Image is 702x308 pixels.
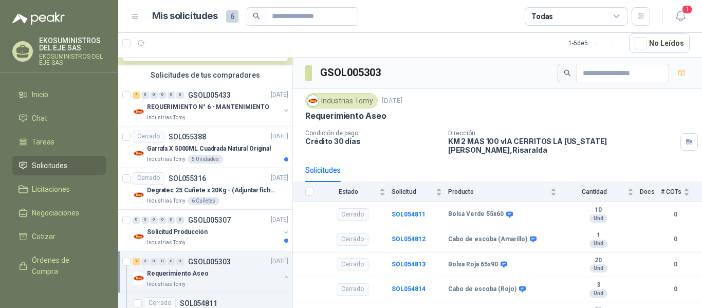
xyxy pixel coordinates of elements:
p: SOL054811 [180,300,217,307]
p: Industrias Tomy [147,155,186,164]
p: Degratec 25 Cuñete x 20Kg - (Adjuntar ficha técnica) [147,186,275,195]
span: 1 [681,5,693,14]
div: 0 [133,216,140,224]
div: 0 [176,258,184,265]
div: Und [589,214,607,223]
div: Industrias Tomy [305,93,378,108]
p: SOL055316 [169,175,206,182]
div: 0 [159,92,167,99]
span: Solicitud [392,188,434,195]
div: 0 [141,92,149,99]
b: 0 [661,234,690,244]
th: Estado [320,182,392,202]
a: SOL054813 [392,261,426,268]
span: Tareas [32,136,54,148]
div: Cerrado [337,233,368,246]
p: Garrafa X 5000ML Cuadrada Natural Original [147,144,271,154]
p: Requerimiento Aseo [147,269,209,279]
div: 0 [141,216,149,224]
img: Company Logo [133,147,145,159]
img: Company Logo [307,95,319,106]
b: 0 [661,260,690,269]
h3: GSOL005303 [320,65,382,81]
b: Cabo de escoba (Amarillo) [448,235,527,244]
div: 0 [159,216,167,224]
span: # COTs [661,188,681,195]
b: 0 [661,210,690,220]
p: [DATE] [271,257,288,266]
div: 0 [176,216,184,224]
a: Órdenes de Compra [12,250,106,281]
a: 4 0 0 0 0 0 GSOL005433[DATE] Company LogoREQUERIMIENTO N° 6 - MANTENIMIENTOIndustrias Tomy [133,89,290,122]
a: Licitaciones [12,179,106,199]
b: Bolsa Verde 55x60 [448,210,504,219]
p: Industrias Tomy [147,239,186,247]
p: [DATE] [271,132,288,141]
a: SOL054812 [392,235,426,243]
a: SOL054811 [392,211,426,218]
div: 2 [133,258,140,265]
a: Solicitudes [12,156,106,175]
th: Docs [640,182,661,202]
span: Cantidad [563,188,625,195]
b: SOL054814 [392,285,426,293]
a: 0 0 0 0 0 0 GSOL005307[DATE] Company LogoSolicitud ProducciónIndustrias Tomy [133,214,290,247]
p: EKOSUMINISTROS DEL EJE SAS [39,37,106,51]
b: 3 [563,281,634,289]
div: Und [589,264,607,273]
p: [DATE] [271,173,288,183]
div: Cerrado [337,283,368,296]
div: Cerrado [337,258,368,270]
p: [DATE] [271,90,288,100]
span: Chat [32,113,47,124]
span: search [564,69,571,77]
div: Und [589,289,607,298]
p: SOL055388 [169,133,206,140]
a: CerradoSOL055316[DATE] Company LogoDegratec 25 Cuñete x 20Kg - (Adjuntar ficha técnica)Industrias... [118,168,292,210]
div: 0 [150,92,158,99]
p: Industrias Tomy [147,114,186,122]
p: GSOL005303 [188,258,231,265]
p: KM 2 MAS 100 vIA CERRITOS LA [US_STATE] [PERSON_NAME] , Risaralda [448,137,676,154]
div: Und [589,240,607,248]
div: 0 [168,216,175,224]
span: Órdenes de Compra [32,255,96,277]
div: Cerrado [133,172,164,185]
th: Solicitud [392,182,448,202]
p: Dirección [448,130,676,137]
div: Cerrado [337,208,368,221]
a: 2 0 0 0 0 0 GSOL005303[DATE] Company LogoRequerimiento AseoIndustrias Tomy [133,256,290,288]
div: 0 [150,216,158,224]
span: search [253,12,260,20]
img: Company Logo [133,105,145,118]
p: Solicitud Producción [147,227,208,237]
th: Producto [448,182,563,202]
p: [DATE] [382,96,402,106]
b: Cabo de escoba (Rojo) [448,285,516,294]
button: No Leídos [629,33,690,53]
span: Inicio [32,89,48,100]
div: Cerrado [133,131,164,143]
span: Negociaciones [32,207,79,219]
button: 1 [671,7,690,26]
div: Solicitudes de tus compradores [118,65,292,85]
th: # COTs [661,182,702,202]
div: 0 [159,258,167,265]
div: 1 - 5 de 5 [568,35,621,51]
a: Chat [12,108,106,128]
span: 6 [226,10,238,23]
div: 0 [176,92,184,99]
p: EKOSUMINISTROS DEL EJE SAS [39,53,106,66]
span: Producto [448,188,548,195]
a: CerradoSOL055388[DATE] Company LogoGarrafa X 5000ML Cuadrada Natural OriginalIndustrias Tomy5 Uni... [118,126,292,168]
p: Condición de pago [305,130,440,137]
div: 6 Cuñetes [188,197,219,205]
p: REQUERIMIENTO N° 6 - MANTENIMIENTO [147,102,269,112]
div: 0 [168,92,175,99]
b: 0 [661,284,690,294]
a: Negociaciones [12,203,106,223]
div: 0 [141,258,149,265]
p: Requerimiento Aseo [305,111,386,121]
